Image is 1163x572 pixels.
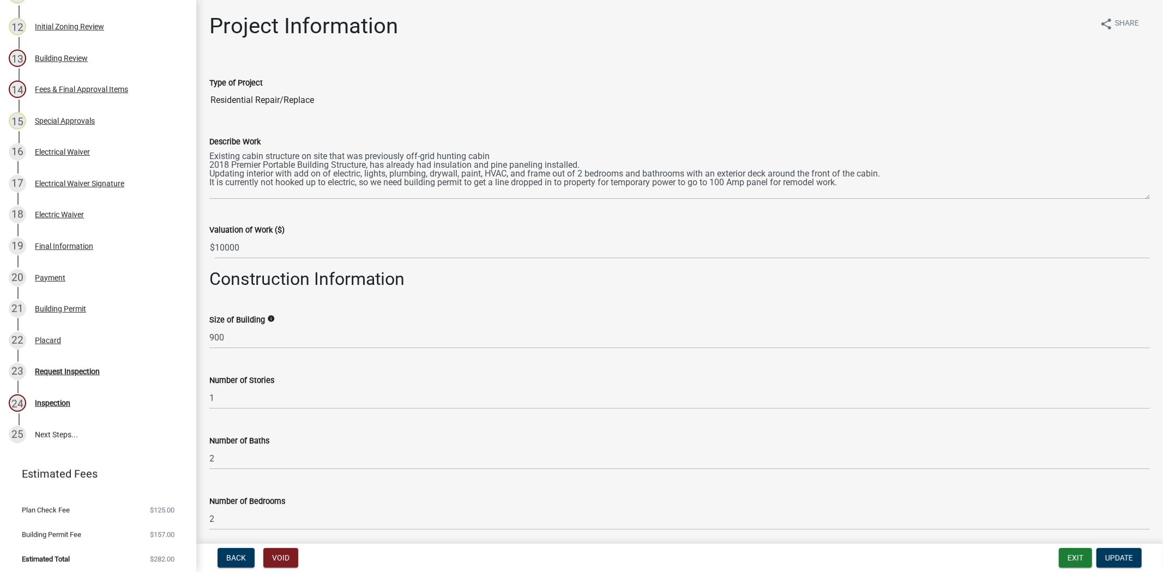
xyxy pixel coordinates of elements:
div: Final Information [35,242,93,250]
div: 13 [9,50,26,67]
a: Estimated Fees [9,463,179,485]
div: 19 [9,238,26,255]
label: Valuation of Work ($) [209,227,285,234]
span: $282.00 [150,556,174,563]
span: Building Permit Fee [22,531,81,538]
div: Electric Waiver [35,211,84,218]
label: Size of Building [209,317,265,324]
label: Number of Bedrooms [209,498,285,506]
div: Special Approvals [35,117,95,125]
button: Update [1096,548,1142,568]
span: Back [226,553,246,562]
div: 17 [9,175,26,192]
div: 16 [9,143,26,161]
div: Placard [35,337,61,344]
label: Type of Project [209,80,263,87]
i: info [267,315,275,322]
h1: Project Information [209,13,398,39]
button: shareShare [1091,13,1148,34]
span: Estimated Total [22,556,70,563]
span: $ [209,236,215,259]
button: Exit [1059,548,1092,568]
div: 12 [9,18,26,35]
span: $157.00 [150,531,174,538]
div: 25 [9,426,26,443]
button: Back [218,548,255,568]
div: Inspection [35,399,70,407]
div: Fees & Final Approval Items [35,86,128,93]
label: Number of Baths [209,437,269,445]
button: Void [263,548,298,568]
div: 15 [9,112,26,130]
i: share [1100,17,1113,31]
div: 20 [9,269,26,287]
div: 23 [9,363,26,380]
div: Building Review [35,54,88,62]
span: Share [1115,17,1139,31]
div: 24 [9,394,26,412]
div: Building Permit [35,305,86,313]
span: Update [1105,553,1133,562]
div: Payment [35,274,65,282]
span: $125.00 [150,507,174,514]
div: Request Inspection [35,368,100,375]
div: Electrical Waiver Signature [35,180,124,187]
label: Number of Stories [209,377,274,385]
div: 14 [9,81,26,98]
div: 21 [9,300,26,318]
h2: Construction Information [209,269,1150,289]
span: Plan Check Fee [22,507,70,514]
div: 18 [9,206,26,223]
div: Electrical Waiver [35,148,90,156]
label: Describe Work [209,138,261,146]
div: 22 [9,332,26,349]
div: Initial Zoning Review [35,23,104,31]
